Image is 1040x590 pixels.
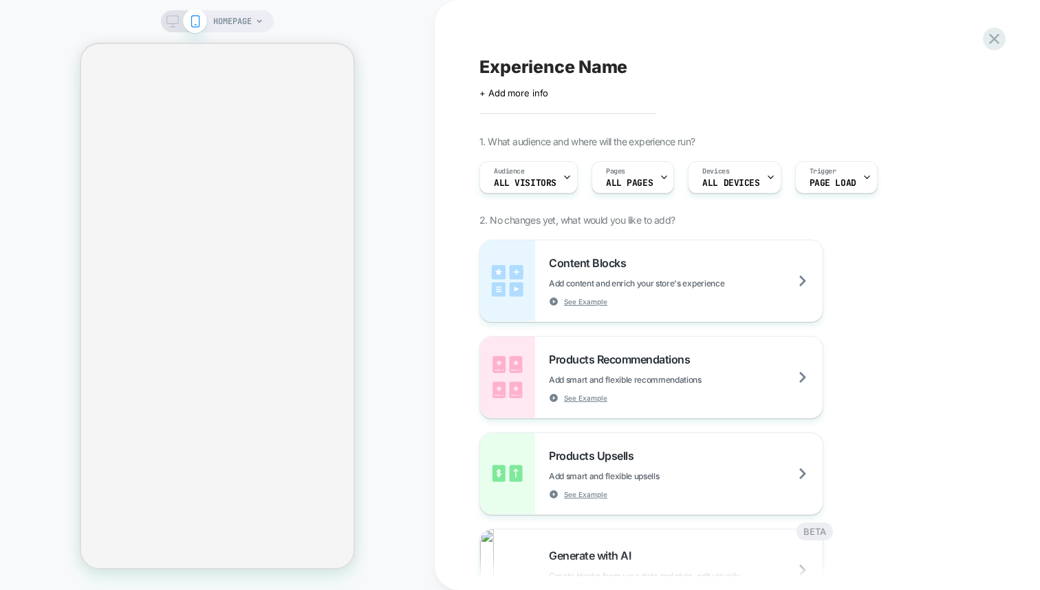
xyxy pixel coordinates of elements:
span: All Visitors [494,178,556,188]
span: ALL DEVICES [702,178,759,188]
span: 2. No changes yet, what would you like to add? [479,214,675,226]
span: Content Blocks [549,256,633,270]
span: See Example [564,489,607,499]
span: HOMEPAGE [213,10,252,32]
span: See Example [564,393,607,403]
span: Audience [494,167,525,176]
span: Add smart and flexible recommendations [549,375,770,385]
span: Trigger [810,167,836,176]
span: Products Recommendations [549,352,697,366]
span: Pages [606,167,625,176]
span: Products Upsells [549,449,640,463]
span: Generate with AI [549,549,638,562]
span: 1. What audience and where will the experience run? [479,136,695,147]
div: BETA [797,523,833,540]
span: See Example [564,297,607,306]
span: Add smart and flexible upsells [549,471,728,481]
span: Page Load [810,178,856,188]
span: + Add more info [479,87,548,98]
span: Add content and enrich your store's experience [549,278,793,288]
span: ALL PAGES [606,178,653,188]
span: Experience Name [479,56,627,77]
span: Devices [702,167,729,176]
